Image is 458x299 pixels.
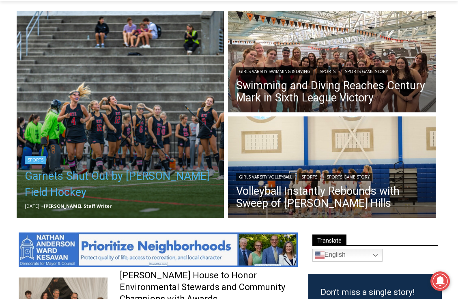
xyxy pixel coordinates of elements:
a: Sports [25,156,46,164]
a: Swimming and Diving Reaches Century Mark in Sixth League Victory [236,80,428,104]
span: Translate [312,234,346,245]
a: Girls Varsity Volleyball [236,173,295,181]
a: Girls Varsity Swimming & Diving [236,67,313,75]
a: [PERSON_NAME] Read Sanctuary Fall Fest: [DATE] [0,81,121,101]
a: Sports [317,67,338,75]
span: – [41,203,44,209]
a: [PERSON_NAME], Staff Writer [44,203,112,209]
div: Birds of Prey: Falcon and hawk demos [85,24,117,67]
a: Sports [299,173,320,181]
div: 2 [85,69,89,77]
div: "The first chef I interviewed talked about coming to [GEOGRAPHIC_DATA] from [GEOGRAPHIC_DATA] in ... [205,0,383,79]
img: (PHOTO: The Rye - Rye Neck - Blind Brook Swim and Dive team from a victory on September 19, 2025.... [228,11,436,115]
a: Volleyball Instantly Rebounds with Sweep of [PERSON_NAME] Hills [236,185,428,209]
a: Read More Garnets Shut Out by Horace Greeley Field Hockey [17,11,224,219]
div: | | [236,66,428,75]
div: / [91,69,93,77]
h3: Don’t miss a single story! [320,286,430,299]
img: (PHOTO: The 2025 Rye Varsity Volleyball team from a 3-0 win vs. Port Chester on Saturday, Septemb... [228,116,436,220]
a: Read More Volleyball Instantly Rebounds with Sweep of Byram Hills [228,116,436,220]
a: English [312,249,383,262]
a: Sports Game Story [324,173,372,181]
div: | | [236,171,428,181]
time: [DATE] [25,203,39,209]
div: 6 [95,69,99,77]
a: Sports Game Story [342,67,391,75]
img: en [315,250,325,260]
span: Intern @ [DOMAIN_NAME] [212,81,376,99]
a: Garnets Shut Out by [PERSON_NAME] Field Hockey [25,168,216,200]
h4: [PERSON_NAME] Read Sanctuary Fall Fest: [DATE] [6,82,108,100]
a: Read More Swimming and Diving Reaches Century Mark in Sixth League Victory [228,11,436,115]
a: Intern @ [DOMAIN_NAME] [195,79,393,101]
img: (PHOTO: The Rye Field Hockey team celebrating on September 16, 2025. Credit: Maureen Tsuchida.) [17,11,224,219]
